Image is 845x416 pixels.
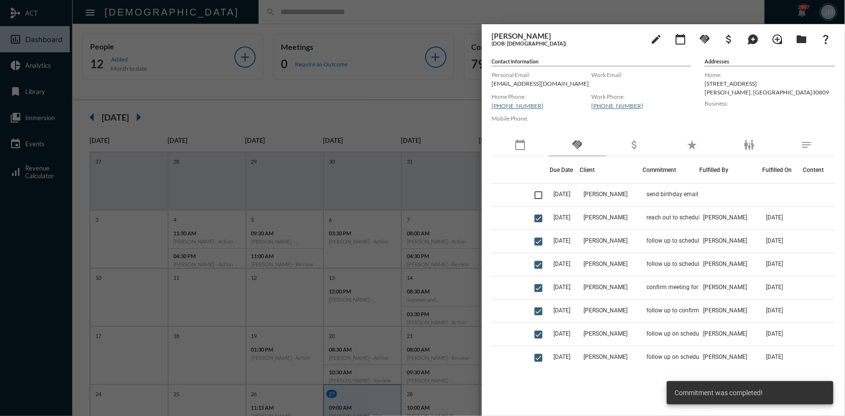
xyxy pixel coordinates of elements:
a: [PHONE_NUMBER] [492,102,543,109]
mat-icon: family_restroom [743,139,755,151]
span: [DATE] [766,307,783,314]
label: Mobile Phone: [492,115,591,122]
span: follow up to schedule meeting [646,261,725,267]
span: [PERSON_NAME] [584,261,628,267]
mat-icon: notes [801,139,813,151]
th: Content [798,156,835,184]
label: Business: [705,100,835,107]
span: follow up on scheduling meeting [646,354,732,360]
mat-icon: star_rate [686,139,698,151]
mat-icon: edit [650,33,662,45]
button: Add meeting [671,29,690,48]
span: [PERSON_NAME] [703,284,747,291]
h5: (DOB: [DEMOGRAPHIC_DATA]) [492,40,642,46]
button: edit person [646,29,666,48]
mat-icon: calendar_today [514,139,526,151]
span: [PERSON_NAME] [703,214,747,221]
mat-icon: handshake [571,139,583,151]
span: [DATE] [766,354,783,360]
mat-icon: folder [796,33,807,45]
label: Work Phone: [591,93,691,100]
th: Commitment [643,156,699,184]
span: [PERSON_NAME] [703,307,747,314]
mat-icon: attach_money [723,33,735,45]
p: [PERSON_NAME] , [GEOGRAPHIC_DATA] 30809 [705,89,835,96]
mat-icon: attach_money [629,139,641,151]
span: follow up on scheduling meeting [646,330,732,337]
span: [DATE] [766,330,783,337]
th: Client [580,156,643,184]
span: [PERSON_NAME] [703,330,747,337]
span: [PERSON_NAME] [584,330,628,337]
span: [DATE] [553,191,570,198]
span: [DATE] [766,214,783,221]
p: [STREET_ADDRESS] [705,80,835,87]
span: [DATE] [553,261,570,267]
h3: [PERSON_NAME] [492,31,642,40]
span: [DATE] [553,214,570,221]
h5: Addresses [705,58,835,66]
mat-icon: maps_ugc [747,33,759,45]
button: Add Business [719,29,738,48]
button: Archives [792,29,811,48]
mat-icon: handshake [699,33,710,45]
label: Home: [705,71,835,78]
th: Due Date [550,156,580,184]
span: Commitment was completed! [675,388,763,398]
span: [DATE] [766,261,783,267]
span: [PERSON_NAME] [584,214,628,221]
span: [PERSON_NAME] [703,261,747,267]
span: [PERSON_NAME] [584,237,628,244]
span: [DATE] [553,284,570,291]
span: follow up to confirm meeting [646,307,722,314]
mat-icon: calendar_today [675,33,686,45]
span: confirm meeting for [DATE] [646,284,717,291]
span: [DATE] [766,284,783,291]
label: Work Email: [591,71,691,78]
span: [DATE] [553,330,570,337]
h5: Contact Information [492,58,691,66]
button: Add Introduction [768,29,787,48]
span: follow up to schedule meeting soon [646,237,739,244]
th: Fulfilled On [762,156,798,184]
mat-icon: question_mark [820,33,831,45]
span: [PERSON_NAME] [584,191,628,198]
mat-icon: loupe [771,33,783,45]
span: [PERSON_NAME] [703,354,747,360]
button: Add Mention [743,29,763,48]
span: [PERSON_NAME] [703,237,747,244]
button: Add Commitment [695,29,714,48]
span: [PERSON_NAME] [584,284,628,291]
p: [EMAIL_ADDRESS][DOMAIN_NAME] [492,80,591,87]
span: [DATE] [553,354,570,360]
span: [PERSON_NAME] [584,354,628,360]
span: reach out to schedule meeting [646,214,725,221]
span: [DATE] [553,237,570,244]
th: Fulfilled By [699,156,762,184]
button: What If? [816,29,835,48]
span: [PERSON_NAME] [584,307,628,314]
label: Personal Email: [492,71,591,78]
label: Home Phone: [492,93,591,100]
span: send birthday email [646,191,698,198]
span: [DATE] [553,307,570,314]
span: [DATE] [766,237,783,244]
a: [PHONE_NUMBER] [591,102,643,109]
